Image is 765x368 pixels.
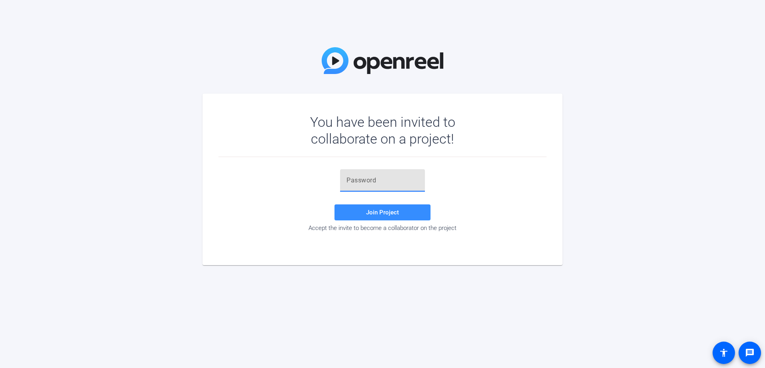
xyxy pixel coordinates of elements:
[719,348,729,358] mat-icon: accessibility
[218,224,547,232] div: Accept the invite to become a collaborator on the project
[334,204,431,220] button: Join Project
[322,47,443,74] img: OpenReel Logo
[745,348,755,358] mat-icon: message
[346,176,419,185] input: Password
[287,114,479,147] div: You have been invited to collaborate on a project!
[366,209,399,216] span: Join Project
